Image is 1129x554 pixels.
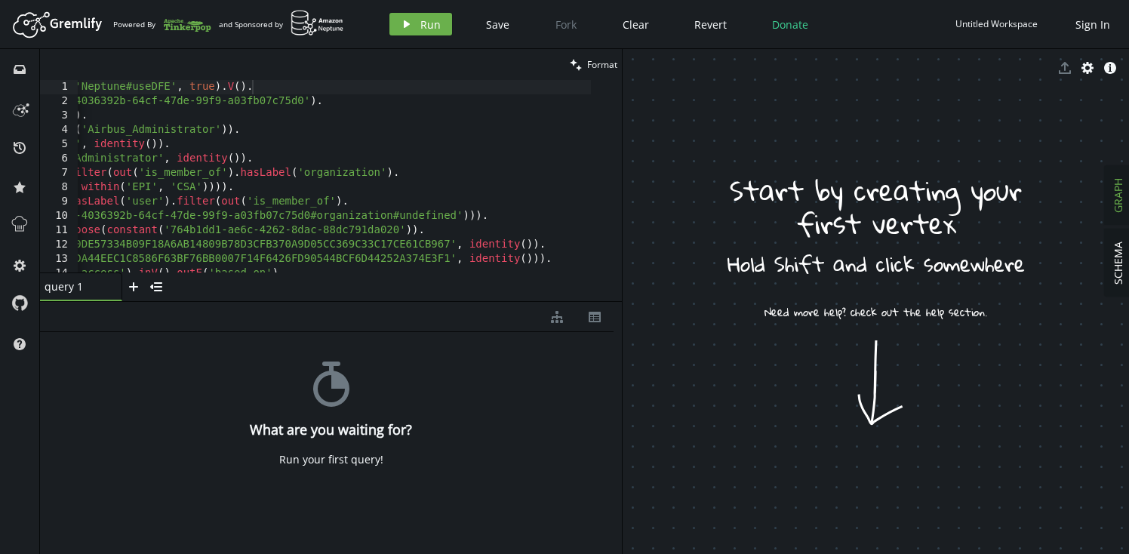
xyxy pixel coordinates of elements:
button: Save [475,13,521,35]
span: Fork [555,17,577,32]
div: 6 [40,152,78,166]
div: and Sponsored by [219,10,344,38]
div: 10 [40,209,78,223]
div: Untitled Workspace [955,18,1038,29]
div: Powered By [113,11,211,38]
div: 7 [40,166,78,180]
div: 5 [40,137,78,152]
button: Sign In [1068,13,1118,35]
div: 3 [40,109,78,123]
button: Run [389,13,452,35]
div: 11 [40,223,78,238]
button: Revert [683,13,738,35]
button: Fork [543,13,589,35]
div: 2 [40,94,78,109]
button: Clear [611,13,660,35]
span: Sign In [1075,17,1110,32]
span: Run [420,17,441,32]
img: AWS Neptune [291,10,344,36]
div: 8 [40,180,78,195]
div: 9 [40,195,78,209]
span: Save [486,17,509,32]
div: 4 [40,123,78,137]
div: 12 [40,238,78,252]
div: 13 [40,252,78,266]
div: 1 [40,80,78,94]
button: Donate [761,13,820,35]
div: 14 [40,266,78,281]
span: Revert [694,17,727,32]
span: Clear [623,17,649,32]
span: Donate [772,17,808,32]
